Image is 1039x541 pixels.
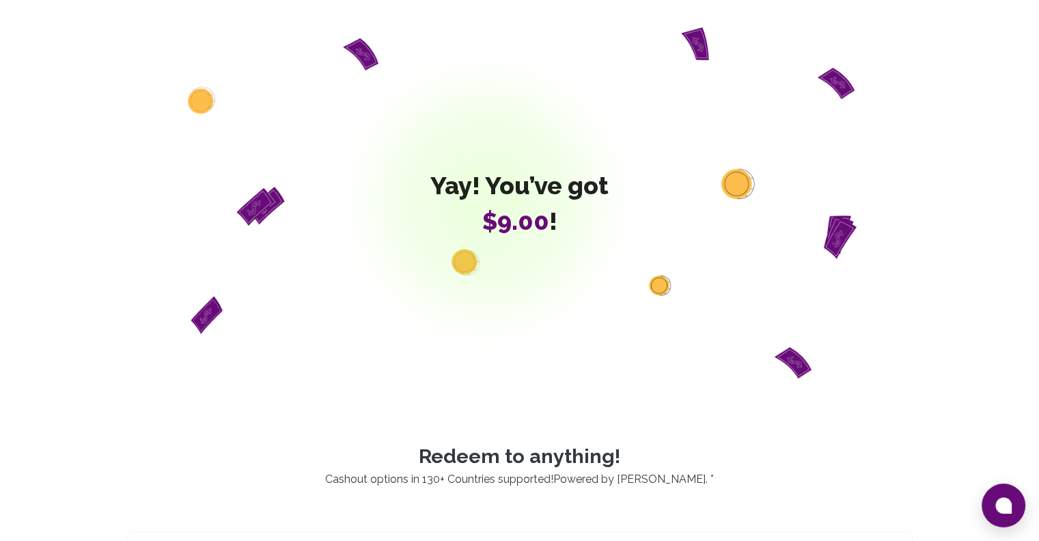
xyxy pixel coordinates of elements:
p: Cashout options in 130+ Countries supported! . * [110,471,930,488]
a: Powered by [PERSON_NAME] [553,473,706,486]
p: Redeem to anything! [110,445,930,469]
span: ! [430,207,609,235]
button: Open chat window [982,484,1025,527]
span: $9.00 [482,207,549,235]
span: Yay! You’ve got [430,172,609,199]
